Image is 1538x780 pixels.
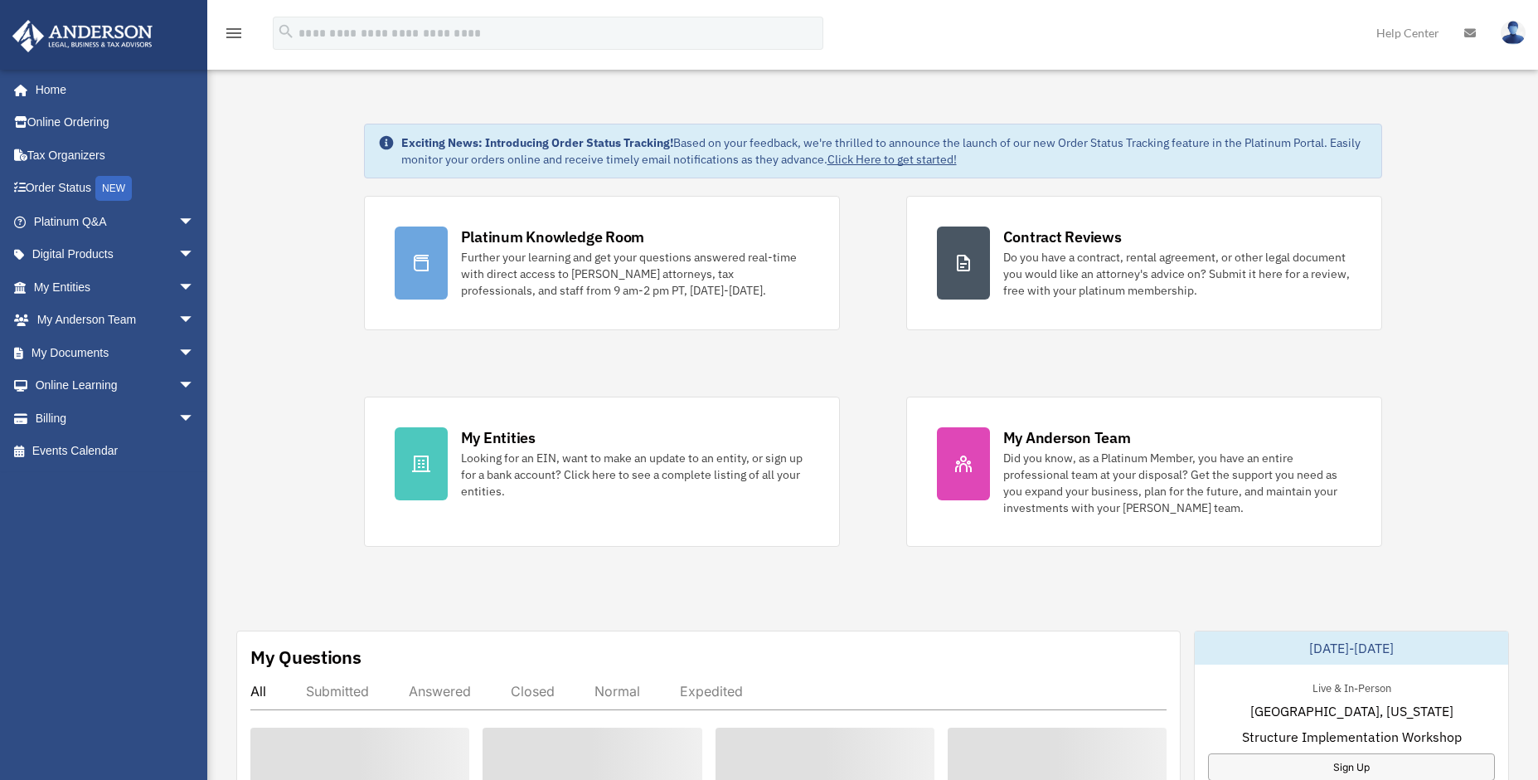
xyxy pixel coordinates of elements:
[906,397,1382,547] a: My Anderson Team Did you know, as a Platinum Member, you have an entire professional team at your...
[178,304,211,338] span: arrow_drop_down
[1003,249,1351,299] div: Do you have a contract, rental agreement, or other legal document you would like an attorney's ad...
[827,152,957,167] a: Click Here to get started!
[511,683,555,700] div: Closed
[1195,631,1508,665] div: [DATE]-[DATE]
[12,205,220,238] a: Platinum Q&Aarrow_drop_down
[1299,678,1405,695] div: Live & In-Person
[95,176,132,201] div: NEW
[12,304,220,337] a: My Anderson Teamarrow_drop_down
[12,271,220,304] a: My Entitiesarrow_drop_down
[12,369,220,402] a: Online Learningarrow_drop_down
[12,402,220,435] a: Billingarrow_drop_down
[306,683,369,700] div: Submitted
[12,73,211,106] a: Home
[1250,701,1453,721] span: [GEOGRAPHIC_DATA], [US_STATE]
[1003,450,1351,516] div: Did you know, as a Platinum Member, you have an entire professional team at your disposal? Get th...
[250,645,361,670] div: My Questions
[178,271,211,305] span: arrow_drop_down
[461,249,809,299] div: Further your learning and get your questions answered real-time with direct access to [PERSON_NAM...
[12,172,220,206] a: Order StatusNEW
[224,23,244,43] i: menu
[178,369,211,403] span: arrow_drop_down
[1003,227,1122,247] div: Contract Reviews
[12,139,220,172] a: Tax Organizers
[12,336,220,369] a: My Documentsarrow_drop_down
[1242,727,1462,747] span: Structure Implementation Workshop
[680,683,743,700] div: Expedited
[409,683,471,700] div: Answered
[401,134,1368,168] div: Based on your feedback, we're thrilled to announce the launch of our new Order Status Tracking fe...
[12,106,220,139] a: Online Ordering
[594,683,640,700] div: Normal
[461,427,536,448] div: My Entities
[250,683,266,700] div: All
[277,22,295,41] i: search
[906,196,1382,330] a: Contract Reviews Do you have a contract, rental agreement, or other legal document you would like...
[461,227,645,247] div: Platinum Knowledge Room
[364,196,840,330] a: Platinum Knowledge Room Further your learning and get your questions answered real-time with dire...
[178,336,211,370] span: arrow_drop_down
[178,238,211,272] span: arrow_drop_down
[1501,21,1526,45] img: User Pic
[1003,427,1131,448] div: My Anderson Team
[178,402,211,436] span: arrow_drop_down
[461,450,809,500] div: Looking for an EIN, want to make an update to an entity, or sign up for a bank account? Click her...
[7,20,158,52] img: Anderson Advisors Platinum Portal
[401,135,673,150] strong: Exciting News: Introducing Order Status Tracking!
[12,435,220,468] a: Events Calendar
[178,205,211,239] span: arrow_drop_down
[224,29,244,43] a: menu
[364,397,840,547] a: My Entities Looking for an EIN, want to make an update to an entity, or sign up for a bank accoun...
[12,238,220,271] a: Digital Productsarrow_drop_down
